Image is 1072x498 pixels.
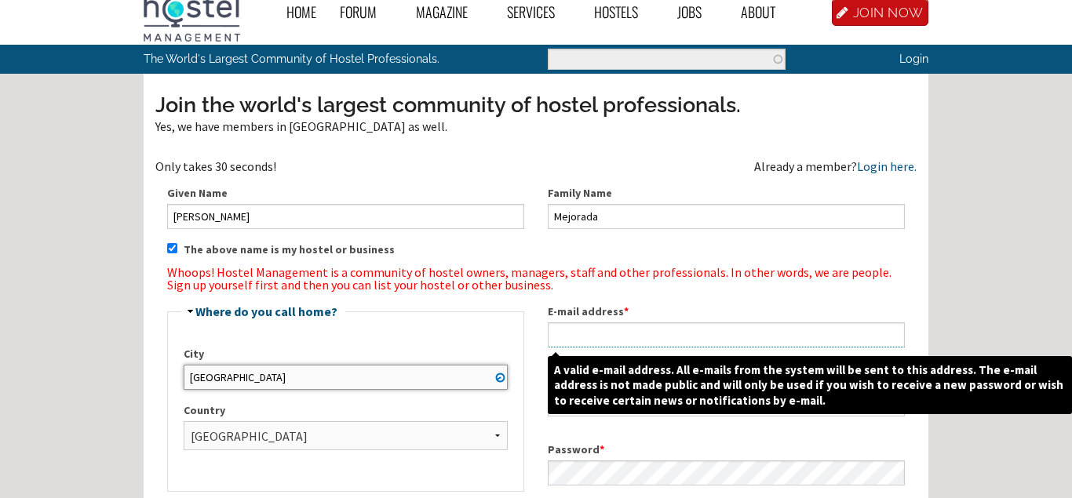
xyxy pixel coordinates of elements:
[600,442,604,456] span: This field is required.
[155,90,917,120] h3: Join the world's largest community of hostel professionals.
[548,442,905,458] label: Password
[144,45,471,73] p: The World's Largest Community of Hostel Professionals.
[155,160,536,173] div: Only takes 30 seconds!
[167,185,524,202] label: Given Name
[548,356,1072,414] span: A valid e-mail address. All e-mails from the system will be sent to this address. The e-mail addr...
[167,266,917,291] div: Whoops! Hostel Management is a community of hostel owners, managers, staff and other professional...
[184,402,508,419] label: Country
[195,304,337,319] a: Where do you call home?
[899,52,928,65] a: Login
[548,49,786,70] input: Enter the terms you wish to search for.
[548,185,905,202] label: Family Name
[548,304,905,320] label: E-mail address
[754,160,917,173] div: Already a member?
[184,346,508,362] label: City
[184,242,395,258] label: The above name is my hostel or business
[155,120,917,133] div: Yes, we have members in [GEOGRAPHIC_DATA] as well.
[857,158,917,174] a: Login here.
[624,304,629,318] span: This field is required.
